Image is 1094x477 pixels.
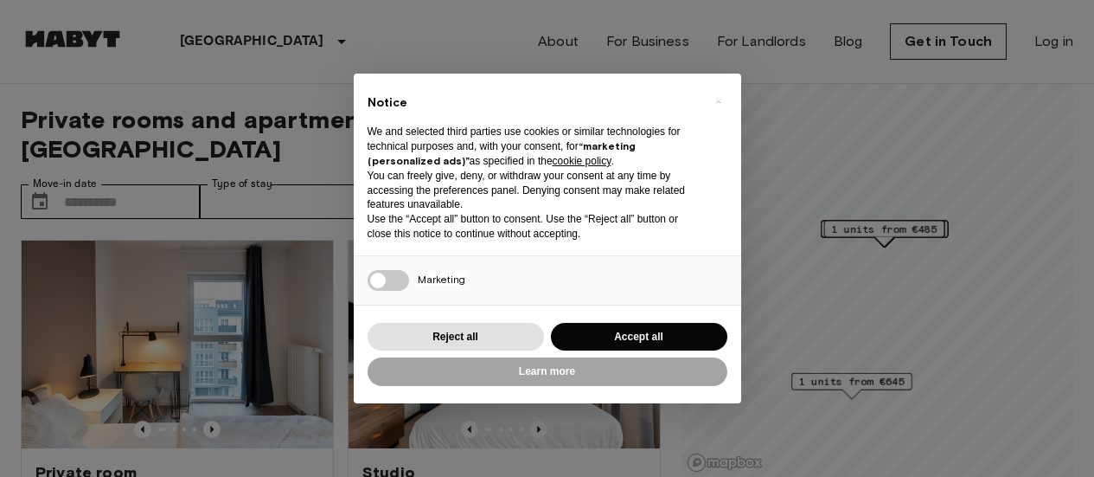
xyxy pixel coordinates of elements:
[368,358,727,386] button: Learn more
[368,125,700,168] p: We and selected third parties use cookies or similar technologies for technical purposes and, wit...
[418,273,465,286] span: Marketing
[368,212,700,242] p: Use the “Accept all” button to consent. Use the “Reject all” button or close this notice to conti...
[368,139,636,167] strong: “marketing (personalized ads)”
[368,169,700,212] p: You can freely give, deny, or withdraw your consent at any time by accessing the preferences pane...
[551,323,727,351] button: Accept all
[705,87,733,115] button: Close this notice
[553,155,611,167] a: cookie policy
[368,323,544,351] button: Reject all
[368,94,700,112] h2: Notice
[715,91,721,112] span: ×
